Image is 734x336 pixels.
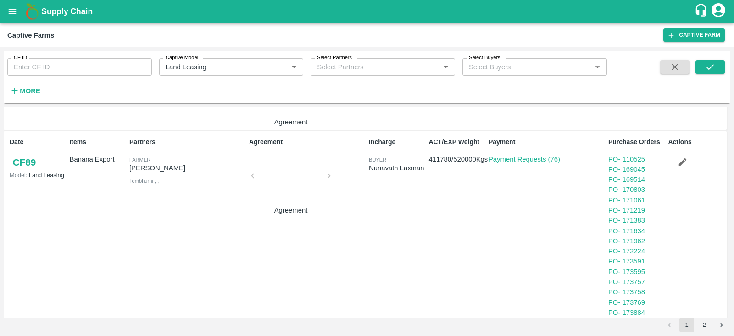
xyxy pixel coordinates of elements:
[369,157,386,162] span: buyer
[10,137,66,147] p: Date
[608,268,645,275] a: PO- 173595
[256,205,325,215] p: Agreement
[608,309,645,316] a: PO- 173884
[608,299,645,306] a: PO- 173769
[69,137,125,147] p: Items
[608,288,645,296] a: PO- 173758
[608,258,645,265] a: PO- 173591
[697,318,712,332] button: Go to page 2
[249,137,365,147] p: Agreement
[41,7,93,16] b: Supply Chain
[608,137,664,147] p: Purchase Orders
[256,117,325,127] p: Agreement
[489,156,560,163] a: Payment Requests (76)
[23,2,41,21] img: logo
[369,137,425,147] p: Incharge
[608,217,645,224] a: PO- 171383
[591,61,603,73] button: Open
[166,54,198,62] label: Captive Model
[469,54,500,62] label: Select Buyers
[608,166,645,173] a: PO- 169045
[129,137,245,147] p: Partners
[129,157,150,162] span: Farmer
[663,28,725,42] a: Captive Farm
[608,237,645,245] a: PO- 171962
[608,176,645,183] a: PO- 169514
[608,196,645,204] a: PO- 171061
[428,137,484,147] p: ACT/EXP Weight
[710,2,727,21] div: account of current user
[10,172,27,179] span: Model:
[608,156,645,163] a: PO- 110525
[313,61,425,73] input: Select Partners
[41,5,694,18] a: Supply Chain
[14,54,27,62] label: CF ID
[489,137,605,147] p: Payment
[369,163,425,173] div: Nunavath Laxman
[608,278,645,286] a: PO- 173757
[10,154,39,171] a: CF89
[20,87,40,95] strong: More
[694,3,710,20] div: customer-support
[317,54,352,62] label: Select Partners
[162,61,274,73] input: Enter Captive Model
[679,318,694,332] button: page 1
[608,207,645,214] a: PO- 171219
[7,29,54,41] div: Captive Farms
[129,163,245,173] p: [PERSON_NAME]
[465,61,577,73] input: Select Buyers
[7,58,152,76] input: Enter CF ID
[69,154,125,164] p: Banana Export
[10,171,66,179] p: Land Leasing
[129,178,162,184] span: Tembhurni , , ,
[661,318,730,332] nav: pagination navigation
[2,1,23,22] button: open drawer
[440,61,452,73] button: Open
[428,154,484,164] p: 411780 / 520000 Kgs
[608,186,645,193] a: PO- 170803
[714,318,729,332] button: Go to next page
[7,83,43,99] button: More
[608,227,645,235] a: PO- 171634
[608,247,645,255] a: PO- 172224
[288,61,300,73] button: Open
[668,137,724,147] p: Actions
